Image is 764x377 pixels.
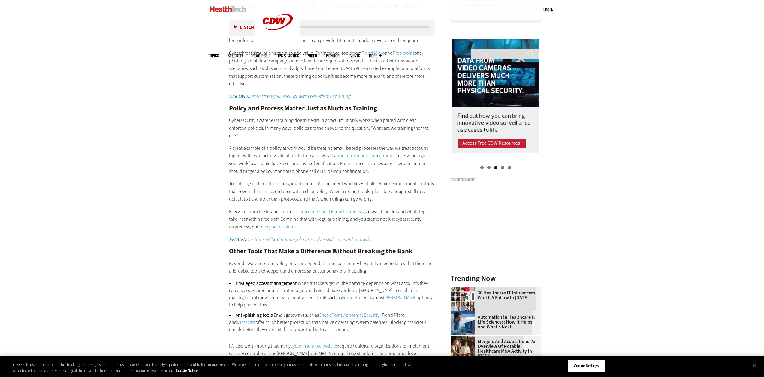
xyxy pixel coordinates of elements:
[451,336,478,340] a: business leaders shake hands in conference room
[252,53,267,58] a: Features
[236,280,298,286] strong: Privileged access management.
[393,50,414,56] a: Proofpoint
[229,49,435,88] p: Cyberthreat simulations can also add value. For instance, tools from and offer phishing simulatio...
[229,236,247,243] strong: RELATED:
[208,53,219,58] span: Topics
[451,287,475,311] img: collage of influencers
[276,53,299,58] a: Tips & Tactics
[451,291,537,300] a: 30 Healthcare IT Influencers Worth a Follow in [DATE]
[451,287,478,292] a: collage of influencers
[349,53,360,58] a: Events
[229,93,250,99] strong: DISCOVER:
[267,224,298,230] a: cyber resilience
[229,280,435,309] li: When attackers get in, the damage depends on what accounts they can access. Shared administrator ...
[342,294,358,301] a: Fortinet
[291,343,338,349] a: cyber insurance policies
[451,178,541,181] h3: Advertisement
[229,93,352,99] a: DISCOVER:Strengthen your security with cost-effective training.
[229,116,435,140] p: Cybersecurity awareness training doesn’t exist in a vacuum. It only works when paired with clear,...
[451,275,541,282] h3: Trending Now
[543,7,553,13] div: User menu
[343,312,379,318] a: Abnormal Security
[236,312,274,318] strong: Anti-phishing tools.
[452,39,539,154] img: physical security right rail
[210,6,246,12] img: Home
[229,236,371,243] em: Customized SOC training elevates cyber skills to enable growth.
[451,311,475,335] img: medical researchers looks at images on a monitor in a lab
[451,339,537,358] a: Mergers and Acquisitions: An Overview of Notable Healthcare M&A Activity in [DATE]
[451,336,475,360] img: business leaders shake hands in conference room
[451,184,541,259] iframe: advertisement
[229,260,435,275] p: Beyond awareness and policy, rural, independent and community hospitals need to know that there a...
[748,359,761,372] button: Close
[229,236,371,243] a: RELATED:Customized SOC training elevates cyber skills to enable growth.
[10,362,420,373] div: This website uses cookies and other tracking technologies to enhance user experience and to analy...
[543,7,553,12] a: Log in
[487,166,491,169] a: 2
[451,311,478,316] a: medical researchers looks at images on a monitor in a lab
[297,208,367,215] a: clinicians should know the red flags
[229,105,435,112] h2: Policy and Process Matter Just as Much as Training
[369,53,382,58] span: More
[501,166,504,169] a: 4
[237,319,255,325] a: Mimecast
[229,208,435,231] p: Everyone from the finance office to to watch out for and what steps to take if something feels of...
[255,40,300,46] a: CDW
[451,315,537,329] a: Automation in Healthcare & Life Sciences: How It Helps and What's Next
[229,180,435,203] p: Too often, small healthcare organizations don’t document workflows at all, let alone implement co...
[229,312,435,333] li: Email gateways such as , , Trend Micro and offer much better protection than native operating sys...
[480,166,484,169] a: 1
[228,53,243,58] span: Specialty
[229,248,435,255] h2: Other Tools That Make a Difference Without Breaking the Bank
[568,360,605,372] button: Cookie Settings
[319,312,342,318] a: Check Point
[326,53,340,58] a: MonITor
[384,294,416,301] a: [PERSON_NAME]
[176,368,198,373] a: More information about your privacy
[229,342,435,373] p: It’s also worth noting that many require healthcare organizations to implement security controls ...
[308,53,317,58] a: Video
[338,152,390,159] a: multifactor authentication
[229,144,435,175] p: A great example of a policy at work would be treating email-based processes the way we treat acco...
[494,166,497,169] a: 3
[229,93,352,99] em: Strengthen your security with cost-effective training.
[508,166,511,169] a: 5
